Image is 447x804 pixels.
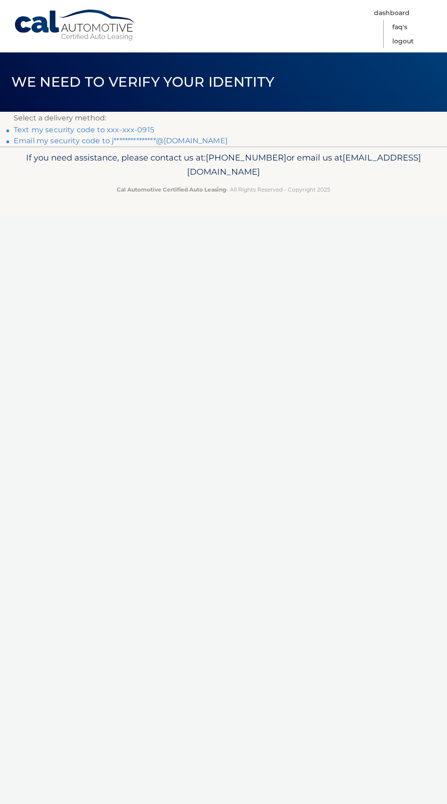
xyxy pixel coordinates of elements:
span: [PHONE_NUMBER] [206,152,286,163]
strong: Cal Automotive Certified Auto Leasing [117,186,226,193]
span: We need to verify your identity [11,73,275,90]
p: If you need assistance, please contact us at: or email us at [14,150,433,180]
a: Dashboard [374,6,410,20]
a: FAQ's [392,20,407,34]
p: - All Rights Reserved - Copyright 2025 [14,185,433,194]
p: Select a delivery method: [14,112,433,124]
a: Logout [392,34,414,48]
a: Cal Automotive [14,9,137,41]
a: Text my security code to xxx-xxx-0915 [14,125,154,134]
